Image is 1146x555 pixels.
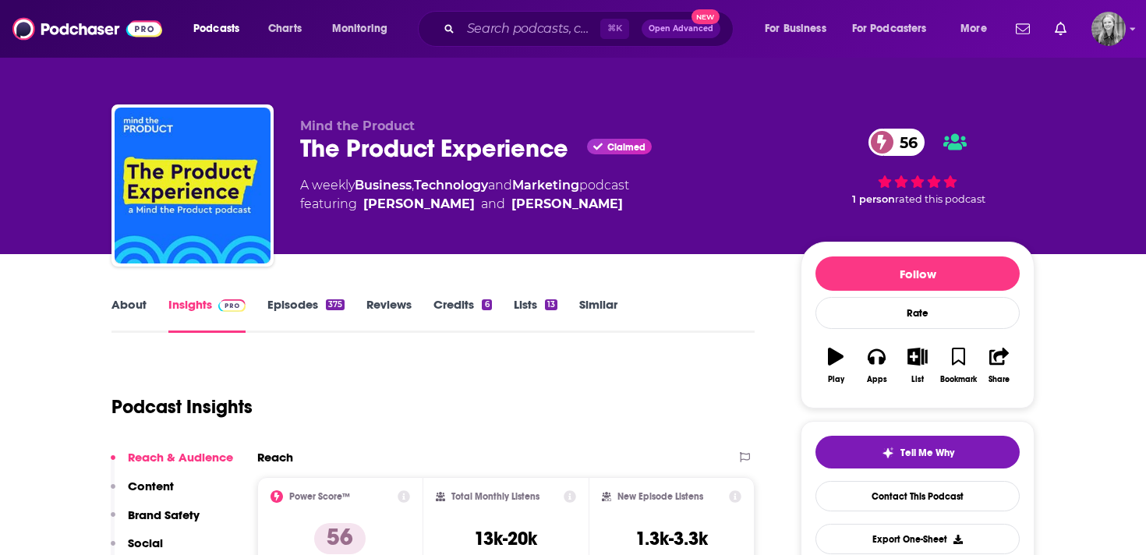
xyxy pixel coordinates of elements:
[111,395,253,419] h1: Podcast Insights
[366,297,412,333] a: Reviews
[414,178,488,193] a: Technology
[1010,16,1036,42] a: Show notifications dropdown
[852,18,927,40] span: For Podcasters
[511,195,623,214] a: Randy Silver
[979,338,1020,394] button: Share
[332,18,387,40] span: Monitoring
[815,481,1020,511] a: Contact This Podcast
[1091,12,1126,46] button: Show profile menu
[12,14,162,44] img: Podchaser - Follow, Share and Rate Podcasts
[128,536,163,550] p: Social
[268,18,302,40] span: Charts
[412,178,414,193] span: ,
[884,129,925,156] span: 56
[258,16,311,41] a: Charts
[193,18,239,40] span: Podcasts
[115,108,271,263] img: The Product Experience
[433,297,491,333] a: Credits6
[1091,12,1126,46] img: User Profile
[649,25,713,33] span: Open Advanced
[326,299,345,310] div: 375
[474,527,537,550] h3: 13k-20k
[960,18,987,40] span: More
[815,297,1020,329] div: Rate
[765,18,826,40] span: For Business
[300,176,629,214] div: A weekly podcast
[433,11,748,47] div: Search podcasts, credits, & more...
[128,507,200,522] p: Brand Safety
[300,118,415,133] span: Mind the Product
[852,193,895,205] span: 1 person
[111,450,233,479] button: Reach & Audience
[481,195,505,214] span: and
[801,118,1035,215] div: 56 1 personrated this podcast
[828,375,844,384] div: Play
[128,450,233,465] p: Reach & Audience
[989,375,1010,384] div: Share
[451,491,539,502] h2: Total Monthly Listens
[314,523,366,554] p: 56
[882,447,894,459] img: tell me why sparkle
[182,16,260,41] button: open menu
[289,491,350,502] h2: Power Score™
[111,297,147,333] a: About
[867,375,887,384] div: Apps
[607,143,646,151] span: Claimed
[938,338,978,394] button: Bookmark
[950,16,1006,41] button: open menu
[642,19,720,38] button: Open AdvancedNew
[514,297,557,333] a: Lists13
[754,16,846,41] button: open menu
[321,16,408,41] button: open menu
[940,375,977,384] div: Bookmark
[168,297,246,333] a: InsightsPodchaser Pro
[815,436,1020,468] button: tell me why sparkleTell Me Why
[868,129,925,156] a: 56
[691,9,720,24] span: New
[900,447,954,459] span: Tell Me Why
[1049,16,1073,42] a: Show notifications dropdown
[617,491,703,502] h2: New Episode Listens
[856,338,897,394] button: Apps
[111,507,200,536] button: Brand Safety
[895,193,985,205] span: rated this podcast
[842,16,950,41] button: open menu
[257,450,293,465] h2: Reach
[363,195,475,214] a: Lily Smith
[815,524,1020,554] button: Export One-Sheet
[355,178,412,193] a: Business
[911,375,924,384] div: List
[635,527,708,550] h3: 1.3k-3.3k
[815,256,1020,291] button: Follow
[128,479,174,493] p: Content
[461,16,600,41] input: Search podcasts, credits, & more...
[897,338,938,394] button: List
[218,299,246,312] img: Podchaser Pro
[600,19,629,39] span: ⌘ K
[579,297,617,333] a: Similar
[1091,12,1126,46] span: Logged in as KatMcMahon
[545,299,557,310] div: 13
[815,338,856,394] button: Play
[512,178,579,193] a: Marketing
[488,178,512,193] span: and
[111,479,174,507] button: Content
[267,297,345,333] a: Episodes375
[300,195,629,214] span: featuring
[482,299,491,310] div: 6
